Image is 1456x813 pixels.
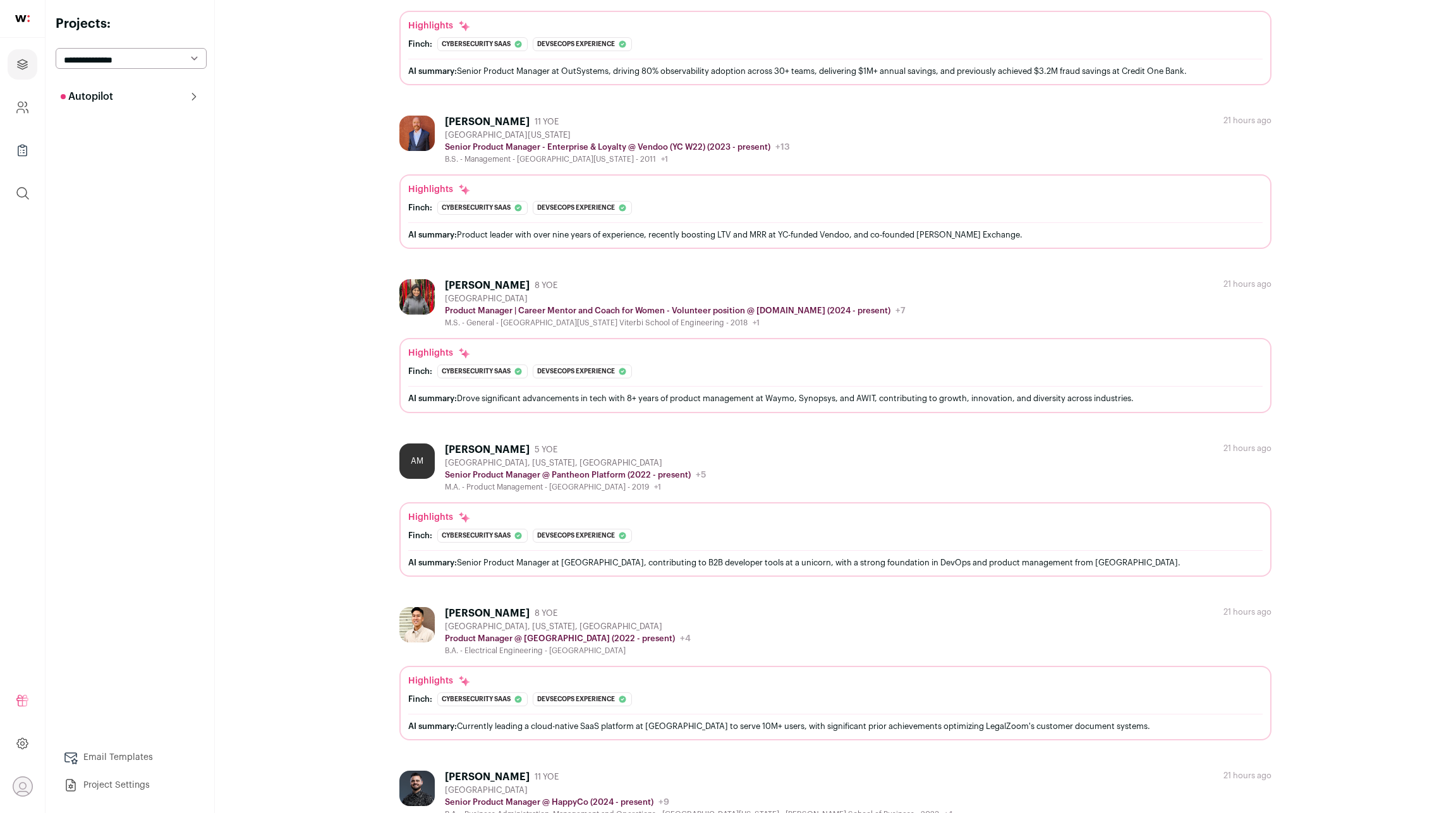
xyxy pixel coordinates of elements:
span: AI summary: [408,67,457,75]
span: +7 [895,306,906,315]
span: AI summary: [408,394,457,402]
p: Autopilot [61,89,113,104]
a: Project Settings [56,773,204,798]
span: +9 [658,798,669,807]
a: [PERSON_NAME] 11 YOE [GEOGRAPHIC_DATA][US_STATE] Senior Product Manager - Enterprise & Loyalty @ ... [399,116,1271,249]
div: Highlights [408,511,471,524]
a: [PERSON_NAME] 8 YOE [GEOGRAPHIC_DATA], [US_STATE], [GEOGRAPHIC_DATA] Product Manager @ [GEOGRAPHI... [399,607,1271,740]
div: Senior Product Manager at OutSystems, driving 80% observability adoption across 30+ teams, delive... [408,64,1263,78]
div: [PERSON_NAME] [445,607,530,620]
div: [PERSON_NAME] [445,443,530,456]
img: bd401d6d84dff57bba9dc83acf3160b8a99f6ab668a77fa5e426d364d56add3c.jpg [399,607,435,642]
div: Cybersecurity saas [437,529,528,543]
span: 5 YOE [535,445,557,455]
span: AI summary: [408,231,457,239]
div: AM [399,443,435,479]
div: [PERSON_NAME] [445,116,530,128]
div: [GEOGRAPHIC_DATA] [445,785,953,795]
div: 21 hours ago [1223,116,1271,126]
span: +1 [753,319,760,327]
div: B.A. - Electrical Engineering - [GEOGRAPHIC_DATA] [445,646,691,656]
a: Email Templates [56,745,204,770]
div: Finch: [408,531,432,541]
div: Highlights [408,675,471,687]
div: Highlights [408,347,471,359]
img: f035e1be7b91f4aaf2ef6c25385e81d669c93f44b754c98696bb6c6ad0346b13.jpg [399,771,435,806]
a: Company Lists [8,135,37,166]
span: +1 [661,155,668,163]
div: Highlights [408,183,471,196]
div: 21 hours ago [1223,279,1271,289]
a: [PERSON_NAME] 8 YOE [GEOGRAPHIC_DATA] Product Manager | Career Mentor and Coach for Women - Volun... [399,279,1271,413]
h2: Projects: [56,15,204,33]
div: [GEOGRAPHIC_DATA], [US_STATE], [GEOGRAPHIC_DATA] [445,622,691,632]
div: Senior Product Manager at [GEOGRAPHIC_DATA], contributing to B2B developer tools at a unicorn, wi... [408,556,1263,569]
div: [GEOGRAPHIC_DATA], [US_STATE], [GEOGRAPHIC_DATA] [445,458,706,468]
div: [PERSON_NAME] [445,771,530,783]
a: Projects [8,49,37,80]
div: M.A. - Product Management - [GEOGRAPHIC_DATA] - 2019 [445,482,706,492]
p: Senior Product Manager @ Pantheon Platform (2022 - present) [445,470,691,480]
span: 11 YOE [535,772,559,782]
span: +5 [696,471,706,479]
div: Cybersecurity saas [437,37,528,51]
p: Product Manager | Career Mentor and Coach for Women - Volunteer position @ [DOMAIN_NAME] (2024 - ... [445,306,890,316]
a: Company and ATS Settings [8,92,37,123]
div: Cybersecurity saas [437,201,528,215]
div: [GEOGRAPHIC_DATA] [445,294,906,304]
div: Drove significant advancements in tech with 8+ years of product management at Waymo, Synopsys, an... [408,392,1263,405]
div: 21 hours ago [1223,443,1271,454]
img: bd97fde55332200f6ed6394503abb484380ec18cab7667225548f33542671c62.jpg [399,116,435,151]
span: +4 [680,634,691,643]
div: [GEOGRAPHIC_DATA][US_STATE] [445,130,790,140]
div: Devsecops experience [533,37,632,51]
div: Finch: [408,39,432,49]
div: Product leader with over nine years of experience, recently boosting LTV and MRR at YC-funded Ven... [408,228,1263,241]
span: 11 YOE [535,117,559,127]
div: [PERSON_NAME] [445,279,530,292]
div: 21 hours ago [1223,607,1271,617]
p: Product Manager @ [GEOGRAPHIC_DATA] (2022 - present) [445,634,675,644]
a: AM [PERSON_NAME] 5 YOE [GEOGRAPHIC_DATA], [US_STATE], [GEOGRAPHIC_DATA] Senior Product Manager @ ... [399,443,1271,577]
span: 8 YOE [535,280,557,291]
img: e76f34ae8c43a6e27f470110df81bacb2ce59d13cc88495853876e643ee420b5.jpg [399,279,435,315]
div: 21 hours ago [1223,771,1271,781]
div: Finch: [408,366,432,376]
button: Open dropdown [13,776,33,797]
div: Currently leading a cloud-native SaaS platform at [GEOGRAPHIC_DATA] to serve 10M+ users, with sig... [408,720,1263,733]
div: Devsecops experience [533,201,632,215]
div: Finch: [408,203,432,213]
button: Autopilot [56,84,204,109]
div: Devsecops experience [533,692,632,706]
span: AI summary: [408,722,457,730]
span: AI summary: [408,558,457,567]
img: wellfound-shorthand-0d5821cbd27db2630d0214b213865d53afaa358527fdda9d0ea32b1df1b89c2c.svg [15,15,30,22]
p: Senior Product Manager - Enterprise & Loyalty @ Vendoo (YC W22) (2023 - present) [445,142,770,152]
span: 8 YOE [535,608,557,618]
div: M.S. - General - [GEOGRAPHIC_DATA][US_STATE] Viterbi School of Engineering - 2018 [445,318,906,328]
span: +1 [654,483,661,491]
div: Cybersecurity saas [437,692,528,706]
span: +13 [775,143,790,152]
p: Senior Product Manager @ HappyCo (2024 - present) [445,797,653,807]
div: Finch: [408,694,432,704]
div: Cybersecurity saas [437,364,528,378]
div: Devsecops experience [533,529,632,543]
div: Highlights [408,20,471,32]
div: Devsecops experience [533,364,632,378]
div: B.S. - Management - [GEOGRAPHIC_DATA][US_STATE] - 2011 [445,154,790,164]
